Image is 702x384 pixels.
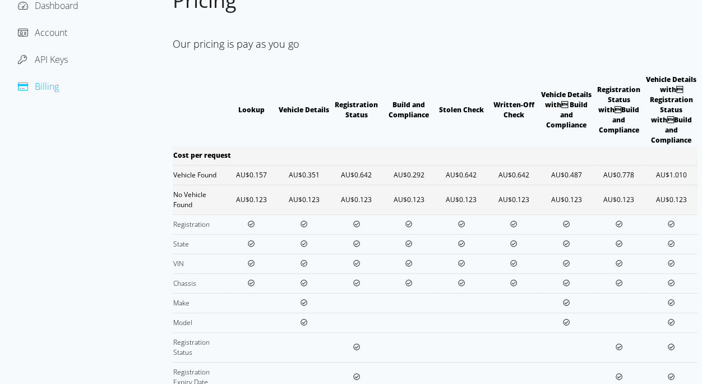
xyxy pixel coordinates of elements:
[645,74,698,146] th: Vehicle Details with Registration Status withBuild and Compliance
[18,80,59,93] a: Billing
[382,185,435,214] td: AU$0.123
[173,273,225,293] td: Chassis
[225,74,278,146] th: Lookup
[173,254,225,273] td: VIN
[225,185,278,214] td: AU$0.123
[488,74,541,146] th: Written-Off Check
[173,214,225,234] td: Registration
[540,185,593,214] td: AU$0.123
[173,313,225,332] td: Model
[278,165,330,185] td: AU$0.351
[18,53,68,66] a: API Keys
[382,74,435,146] th: Build and Compliance
[593,165,645,185] td: AU$0.778
[173,185,225,214] td: No Vehicle Found
[173,332,225,362] td: Registration Status
[35,53,68,66] span: API Keys
[330,185,383,214] td: AU$0.123
[645,185,698,214] td: AU$0.123
[645,165,698,185] td: AU$1.010
[173,234,225,254] td: State
[540,74,593,146] th: Vehicle Details with Build and Compliance
[173,146,382,166] td: Cost per request
[35,26,67,39] span: Account
[435,74,488,146] th: Stolen Check
[173,32,698,56] div: Our pricing is pay as you go
[225,165,278,185] td: AU$0.157
[35,80,59,93] span: Billing
[18,26,67,39] a: Account
[278,74,330,146] th: Vehicle Details
[173,293,225,313] td: Make
[488,165,541,185] td: AU$0.642
[330,165,383,185] td: AU$0.642
[173,165,225,185] td: Vehicle Found
[593,74,645,146] th: Registration Status withBuild and Compliance
[330,74,383,146] th: Registration Status
[382,165,435,185] td: AU$0.292
[540,165,593,185] td: AU$0.487
[435,165,488,185] td: AU$0.642
[278,185,330,214] td: AU$0.123
[488,185,541,214] td: AU$0.123
[593,185,645,214] td: AU$0.123
[435,185,488,214] td: AU$0.123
